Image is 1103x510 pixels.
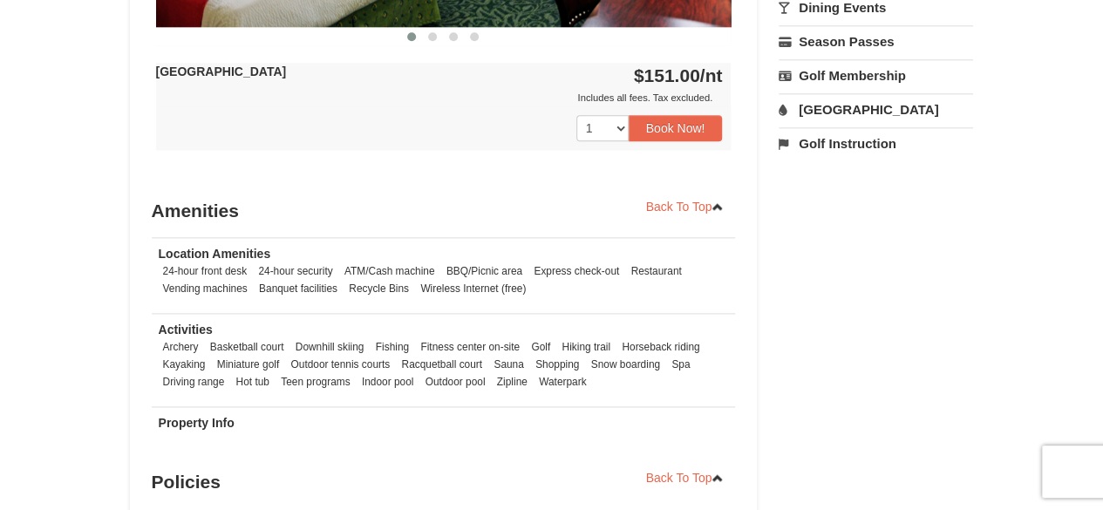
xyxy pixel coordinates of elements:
a: Back To Top [635,194,736,220]
strong: [GEOGRAPHIC_DATA] [156,65,287,78]
li: Archery [159,338,203,356]
a: Golf Instruction [779,127,973,160]
li: Fitness center on-site [416,338,524,356]
li: Waterpark [534,373,590,391]
li: Basketball court [206,338,289,356]
li: Express check-out [529,262,623,280]
li: 24-hour security [254,262,337,280]
div: Includes all fees. Tax excluded. [156,89,723,106]
strong: Location Amenities [159,247,271,261]
li: Racquetball court [397,356,487,373]
li: Kayaking [159,356,210,373]
li: Fishing [371,338,413,356]
span: /nt [700,65,723,85]
li: Hiking trail [557,338,615,356]
li: Recycle Bins [344,280,413,297]
li: Sauna [489,356,528,373]
li: Teen programs [276,373,354,391]
a: Season Passes [779,25,973,58]
li: Horseback riding [617,338,704,356]
a: Back To Top [635,465,736,491]
li: Restaurant [626,262,685,280]
li: Wireless Internet (free) [416,280,530,297]
li: Zipline [493,373,532,391]
button: Book Now! [629,115,723,141]
li: Shopping [531,356,583,373]
li: Indoor pool [357,373,419,391]
li: BBQ/Picnic area [442,262,527,280]
strong: $151.00 [634,65,723,85]
li: 24-hour front desk [159,262,252,280]
h3: Policies [152,465,736,500]
strong: Activities [159,323,213,337]
a: [GEOGRAPHIC_DATA] [779,93,973,126]
li: Snow boarding [587,356,664,373]
li: Spa [667,356,694,373]
a: Golf Membership [779,59,973,92]
li: Outdoor tennis courts [286,356,394,373]
li: Hot tub [232,373,274,391]
h3: Amenities [152,194,736,228]
li: Golf [527,338,555,356]
li: Miniature golf [213,356,283,373]
li: ATM/Cash machine [340,262,439,280]
li: Outdoor pool [421,373,490,391]
li: Driving range [159,373,229,391]
strong: Property Info [159,416,235,430]
li: Banquet facilities [255,280,342,297]
li: Downhill skiing [291,338,369,356]
li: Vending machines [159,280,252,297]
